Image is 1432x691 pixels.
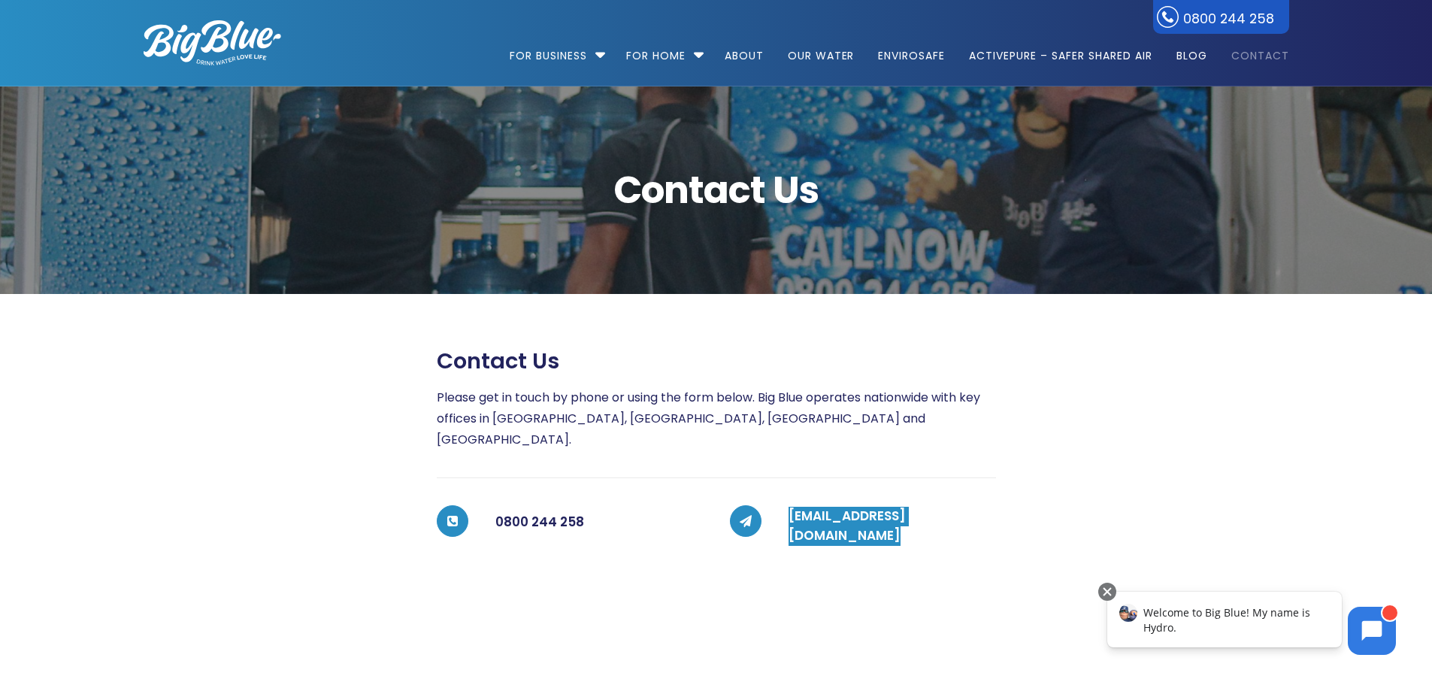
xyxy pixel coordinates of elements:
span: Contact us [437,348,559,374]
span: Contact Us [144,171,1289,209]
p: Please get in touch by phone or using the form below. Big Blue operates nationwide with key offic... [437,387,996,450]
img: logo [144,20,281,65]
a: [EMAIL_ADDRESS][DOMAIN_NAME] [789,507,906,544]
h5: 0800 244 258 [495,507,703,537]
iframe: Chatbot [1091,580,1411,670]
